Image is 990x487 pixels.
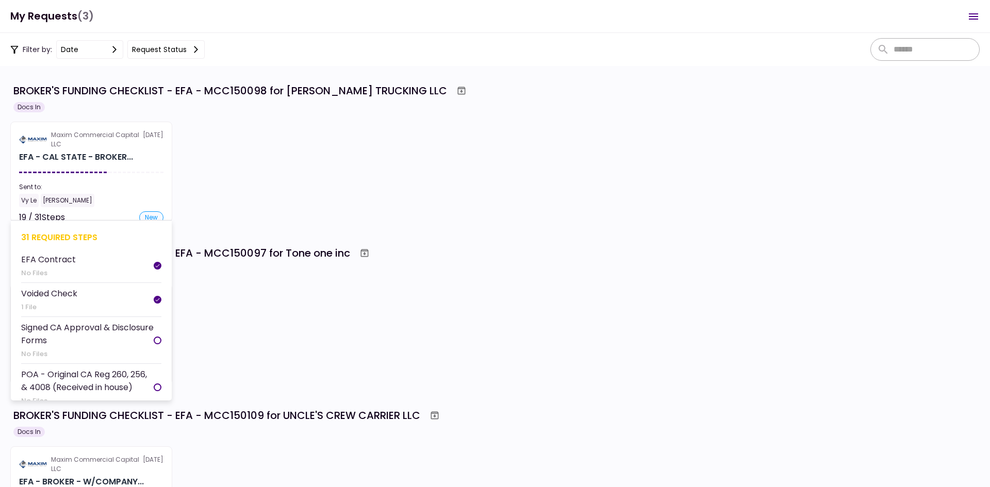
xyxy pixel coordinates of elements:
[77,6,94,27] span: (3)
[21,302,77,312] div: 1 File
[13,408,420,423] div: BROKER'S FUNDING CHECKLIST - EFA - MCC150109 for UNCLE'S CREW CARRIER LLC
[21,368,154,394] div: POA - Original CA Reg 260, 256, & 4008 (Received in house)
[21,396,154,406] div: No Files
[13,427,45,437] div: Docs In
[425,406,444,425] button: Archive workflow
[139,211,163,224] div: new
[21,287,77,300] div: Voided Check
[21,349,154,359] div: No Files
[61,44,78,55] div: date
[56,40,123,59] button: date
[21,321,154,347] div: Signed CA Approval & Disclosure Forms
[10,40,205,59] div: Filter by:
[961,4,986,29] button: Open menu
[13,102,45,112] div: Docs In
[13,83,447,98] div: BROKER'S FUNDING CHECKLIST - EFA - MCC150098 for [PERSON_NAME] TRUCKING LLC
[51,455,143,474] div: Maxim Commercial Capital LLC
[19,455,163,474] div: [DATE]
[21,268,76,278] div: No Files
[19,130,163,149] div: [DATE]
[452,81,471,100] button: Archive workflow
[19,460,47,469] img: Partner logo
[10,6,94,27] h1: My Requests
[19,194,39,207] div: Vy Le
[51,130,143,149] div: Maxim Commercial Capital LLC
[41,194,94,207] div: [PERSON_NAME]
[19,182,163,192] div: Sent to:
[355,244,374,262] button: Archive workflow
[19,135,47,144] img: Partner logo
[21,253,76,266] div: EFA Contract
[127,40,205,59] button: Request status
[19,151,133,163] div: EFA - CAL STATE - BROKER W/COMPANY - FUNDING CHECKLIST for WHITFIELD TRUCKING LLC
[21,231,161,244] div: 31 required steps
[13,245,350,261] div: BROKER'S FUNDING CHECKLIST - EFA - MCC150097 for Tone one inc
[19,211,65,224] div: 19 / 31 Steps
